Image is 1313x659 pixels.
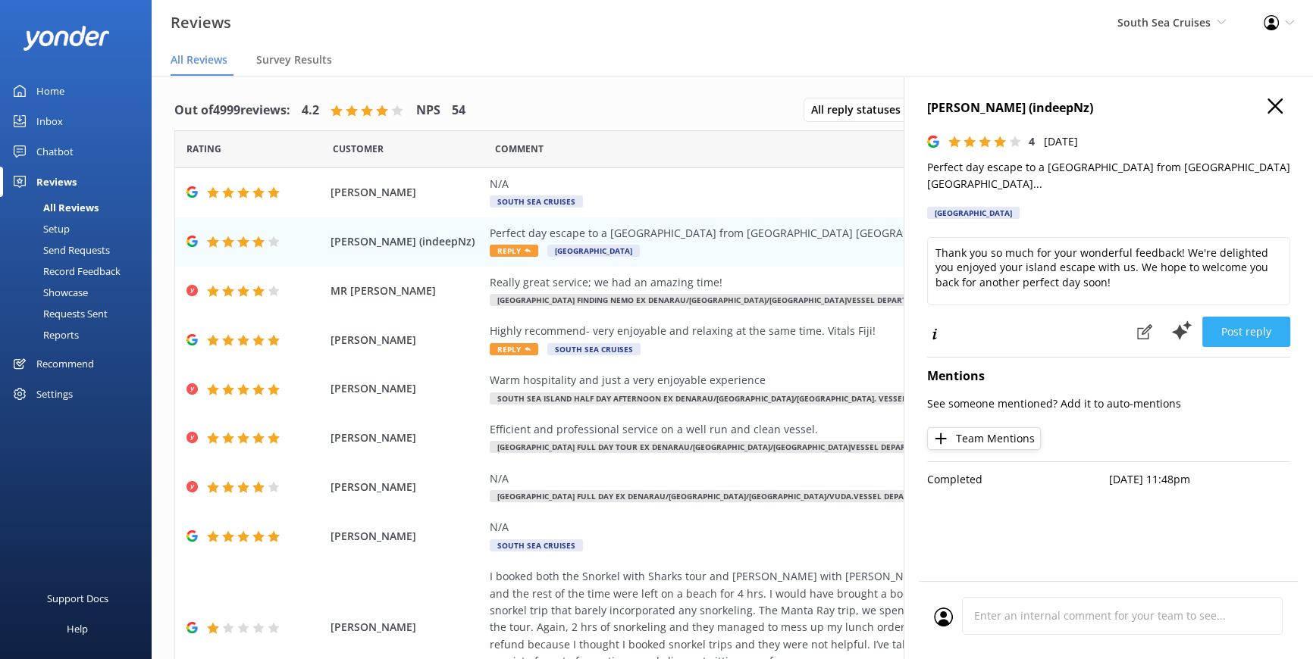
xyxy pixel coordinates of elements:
img: user_profile.svg [934,607,953,626]
button: Team Mentions [927,427,1041,450]
a: Requests Sent [9,303,152,324]
span: [PERSON_NAME] [331,332,482,348]
h4: 54 [452,101,465,120]
div: Requests Sent [9,303,108,324]
h4: [PERSON_NAME] (indeepNz) [927,98,1290,118]
span: [PERSON_NAME] (indeepNz) [331,233,482,250]
a: Reports [9,324,152,345]
span: South Sea Cruises [1117,15,1211,30]
a: Record Feedback [9,261,152,282]
button: Close [1268,98,1283,115]
div: Home [36,76,64,106]
p: Perfect day escape to a [GEOGRAPHIC_DATA] from [GEOGRAPHIC_DATA] [GEOGRAPHIC_DATA]... [927,159,1290,193]
span: [GEOGRAPHIC_DATA] Finding Nemo ex Denarau/[GEOGRAPHIC_DATA]/[GEOGRAPHIC_DATA]Vessel Departs Denar... [490,294,1001,306]
span: [GEOGRAPHIC_DATA] Full Day Tour ex Denarau/[GEOGRAPHIC_DATA]/[GEOGRAPHIC_DATA]Vessel departs [GEO... [490,441,1047,453]
span: Date [333,142,384,156]
p: Completed [927,471,1109,488]
p: [DATE] 11:48pm [1109,471,1291,488]
img: yonder-white-logo.png [23,26,110,51]
span: MR [PERSON_NAME] [331,283,482,299]
div: N/A [490,176,1180,192]
p: [DATE] [1044,133,1078,150]
span: South Sea Cruises [490,195,583,208]
div: Perfect day escape to a [GEOGRAPHIC_DATA] from [GEOGRAPHIC_DATA] [GEOGRAPHIC_DATA]... [490,225,1180,242]
a: All Reviews [9,197,152,218]
div: Reviews [36,167,77,197]
span: All Reviews [171,52,227,67]
span: Question [495,142,544,156]
div: Setup [9,218,70,239]
h4: Out of 4999 reviews: [174,101,290,120]
div: Really great service; we had an amazing time! [490,274,1180,291]
div: Chatbot [36,136,74,167]
div: Warm hospitality and just a very enjoyable experience [490,372,1180,389]
div: Recommend [36,348,94,379]
span: Reply [490,245,538,257]
span: Reply [490,343,538,355]
div: All Reviews [9,197,99,218]
span: [PERSON_NAME] [331,429,482,446]
span: [PERSON_NAME] [331,380,482,397]
textarea: Thank you so much for your wonderful feedback! We're delighted you enjoyed your island escape wit... [927,237,1290,305]
h3: Reviews [171,11,231,35]
span: [GEOGRAPHIC_DATA] [547,245,640,257]
div: Efficient and professional service on a well run and clean vessel. [490,421,1180,438]
a: Setup [9,218,152,239]
div: N/A [490,519,1180,536]
div: Settings [36,379,73,409]
div: Send Requests [9,239,110,261]
h4: Mentions [927,367,1290,386]
p: See someone mentioned? Add it to auto-mentions [927,395,1290,412]
span: [PERSON_NAME] [331,619,482,636]
span: South Sea Cruises [490,539,583,551]
a: Send Requests [9,239,152,261]
span: [PERSON_NAME] [331,479,482,495]
span: South Sea Island Half Day Afternoon ex Denarau/[GEOGRAPHIC_DATA]/[GEOGRAPHIC_DATA]. Vessel Depart... [490,392,1074,404]
h4: NPS [416,101,440,120]
div: Support Docs [47,583,108,614]
span: [PERSON_NAME] [331,528,482,545]
span: South Sea Cruises [547,343,641,355]
span: 4 [1029,134,1035,148]
a: Showcase [9,282,152,303]
div: Showcase [9,282,88,303]
span: All reply statuses [811,102,910,118]
div: [GEOGRAPHIC_DATA] [927,207,1020,219]
div: Inbox [36,106,63,136]
span: [GEOGRAPHIC_DATA] Full Day ex Denarau/[GEOGRAPHIC_DATA]/[GEOGRAPHIC_DATA]/Vuda.Vessel departs [GE... [490,490,1052,502]
div: N/A [490,470,1180,487]
span: Survey Results [256,52,332,67]
div: Reports [9,324,79,345]
div: Record Feedback [9,261,121,282]
div: Help [67,614,88,644]
div: Highly recommend- very enjoyable and relaxing at the same time. Vitals Fiji! [490,323,1180,339]
h4: 4.2 [302,101,319,120]
span: Date [186,142,221,156]
span: [PERSON_NAME] [331,184,482,201]
button: Post reply [1202,317,1290,347]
